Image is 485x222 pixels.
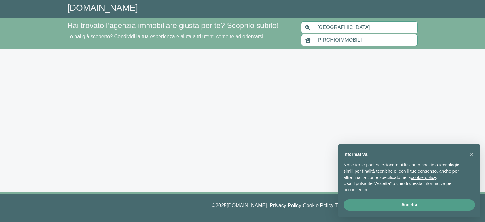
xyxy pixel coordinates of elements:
a: cookie policy - il link si apre in una nuova scheda [411,175,436,180]
span: × [470,151,474,158]
p: Noi e terze parti selezionate utilizziamo cookie o tecnologie simili per finalità tecniche e, con... [344,162,465,181]
p: Usa il pulsante “Accetta” o chiudi questa informativa per acconsentire. [344,181,465,193]
a: Privacy Policy [270,203,301,208]
p: Lo hai già scoperto? Condividi la tua esperienza e aiuta altri utenti come te ad orientarsi [67,33,293,40]
button: Chiudi questa informativa [467,149,477,159]
h2: Informativa [344,152,465,157]
a: Cookie Policy [303,203,333,208]
h4: Hai trovato l’agenzia immobiliare giusta per te? Scoprilo subito! [67,21,293,30]
a: [DOMAIN_NAME] [67,3,138,13]
button: Accetta [344,199,475,211]
input: Inserisci nome agenzia immobiliare [314,34,418,46]
input: Inserisci area di ricerca (Comune o Provincia) [314,21,418,33]
p: © 2025 [DOMAIN_NAME] | - - | [67,202,418,209]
